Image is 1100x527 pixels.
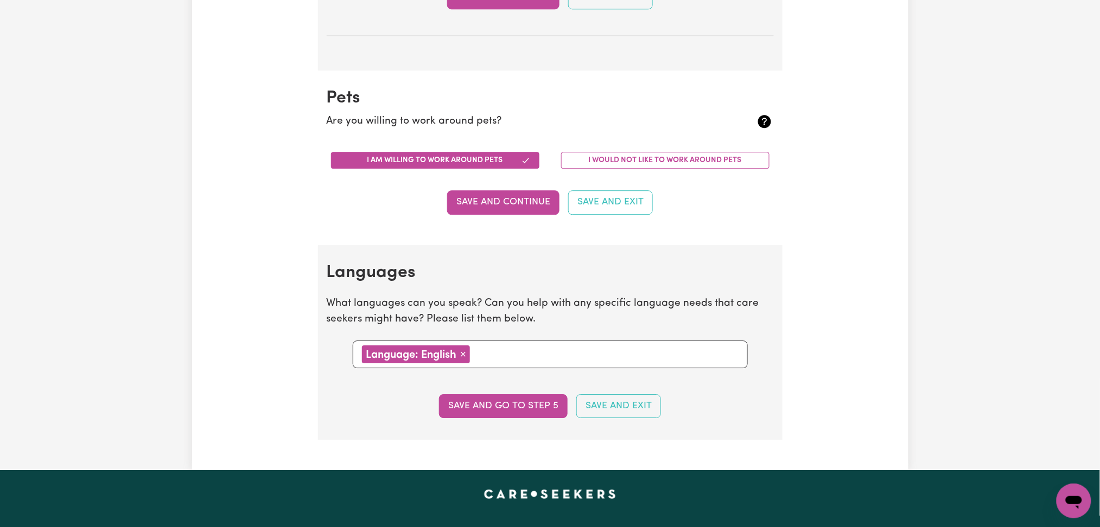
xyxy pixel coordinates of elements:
[447,190,559,214] button: Save and Continue
[576,394,661,418] button: Save and Exit
[327,114,700,130] p: Are you willing to work around pets?
[327,262,774,283] h2: Languages
[457,345,470,363] button: Remove
[484,490,616,498] a: Careseekers home page
[568,190,653,214] button: Save and Exit
[331,152,539,169] button: I am willing to work around pets
[327,88,774,108] h2: Pets
[327,296,774,327] p: What languages can you speak? Can you help with any specific language needs that care seekers mig...
[561,152,770,169] button: I would not like to work around pets
[1057,484,1091,518] iframe: Button to launch messaging window
[439,394,568,418] button: Save and go to step 5
[362,345,470,363] div: Language: English
[460,348,467,360] span: ×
